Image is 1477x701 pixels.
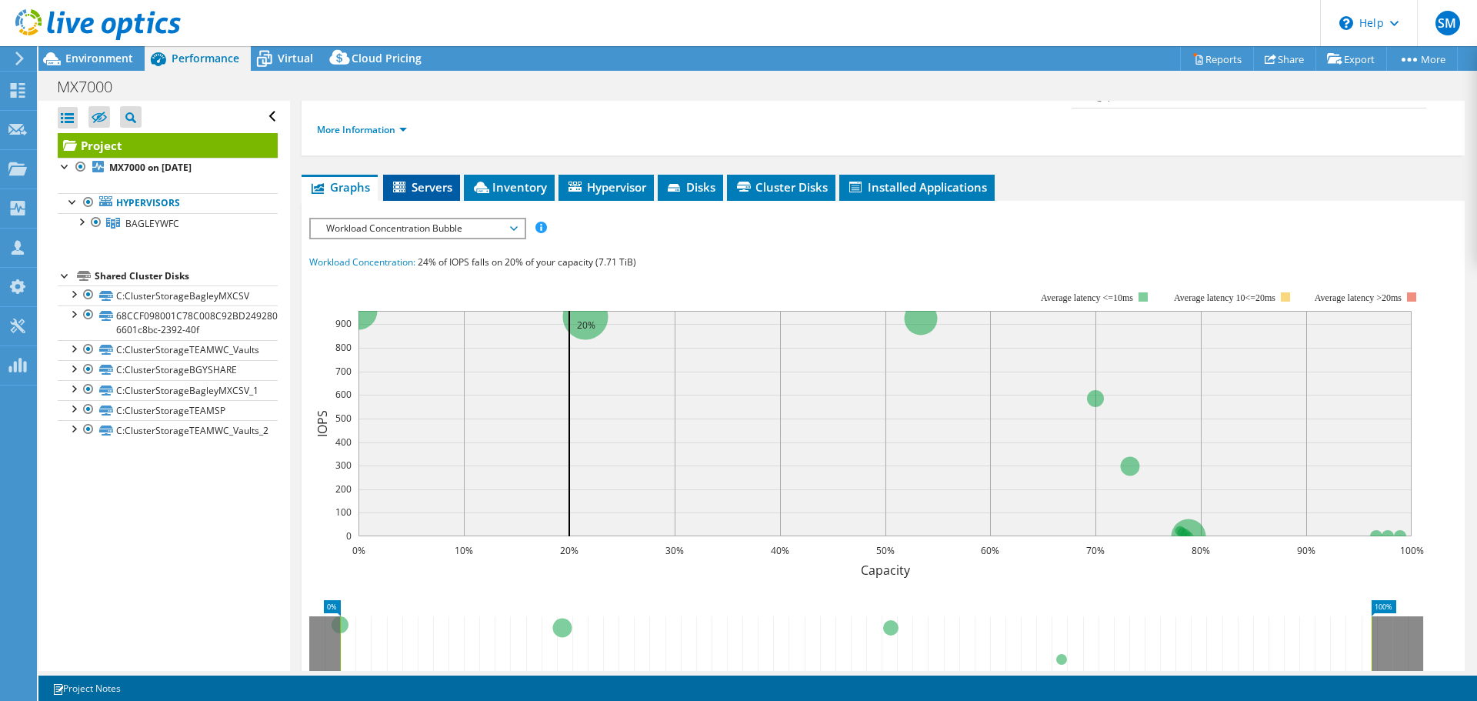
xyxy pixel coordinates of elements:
text: 10% [455,544,473,557]
text: 90% [1297,544,1315,557]
text: 300 [335,459,352,472]
span: Hypervisor [566,179,646,195]
span: Cloud Pricing [352,51,422,65]
a: More Information [317,123,407,136]
text: Average latency >20ms [1315,292,1402,303]
b: MX7000 on [DATE] [109,161,192,174]
text: 600 [335,388,352,401]
text: 80% [1192,544,1210,557]
a: C:ClusterStorageBGYSHARE [58,360,278,380]
text: 0% [352,544,365,557]
text: 0 [346,529,352,542]
text: 20% [560,544,578,557]
a: 68CCF098001C78C008C92BD249280A08-6601c8bc-2392-40f [58,305,278,339]
a: C:ClusterStorageTEAMWC_Vaults_2 [58,420,278,440]
text: 100% [1400,544,1424,557]
div: Shared Cluster Disks [95,267,278,285]
tspan: Average latency 10<=20ms [1174,292,1275,303]
span: Virtual [278,51,313,65]
text: 800 [335,341,352,354]
span: SM [1435,11,1460,35]
span: Workload Concentration Bubble [318,219,516,238]
h1: MX7000 [50,78,136,95]
text: 30% [665,544,684,557]
span: Performance [172,51,239,65]
text: 200 [335,482,352,496]
span: Disks [665,179,715,195]
a: Hypervisors [58,193,278,213]
text: 100 [335,506,352,519]
span: Environment [65,51,133,65]
a: C:ClusterStorageTEAMSP [58,400,278,420]
text: 60% [981,544,999,557]
text: Capacity [861,562,911,579]
text: 40% [771,544,789,557]
a: More [1386,47,1458,71]
a: Share [1253,47,1316,71]
span: Installed Applications [847,179,987,195]
span: Cluster Disks [735,179,828,195]
text: 70% [1086,544,1105,557]
a: Project Notes [42,679,132,698]
span: Workload Concentration: [309,255,415,269]
tspan: Average latency <=10ms [1041,292,1133,303]
text: 500 [335,412,352,425]
a: Reports [1180,47,1254,71]
svg: \n [1339,16,1353,30]
text: 400 [335,436,352,449]
span: BAGLEYWFC [125,217,179,230]
a: MX7000 on [DATE] [58,158,278,178]
span: Servers [391,179,452,195]
text: 700 [335,365,352,378]
span: Inventory [472,179,547,195]
text: 20% [577,319,595,332]
a: C:ClusterStorageTEAMWC_Vaults [58,340,278,360]
text: IOPS [314,410,331,437]
a: BAGLEYWFC [58,213,278,233]
span: Graphs [309,179,370,195]
text: 900 [335,317,352,330]
text: 50% [876,544,895,557]
span: 24% of IOPS falls on 20% of your capacity (7.71 TiB) [418,255,636,269]
a: C:ClusterStorageBagleyMXCSV_1 [58,380,278,400]
a: Project [58,133,278,158]
a: Export [1315,47,1387,71]
a: C:ClusterStorageBagleyMXCSV [58,285,278,305]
